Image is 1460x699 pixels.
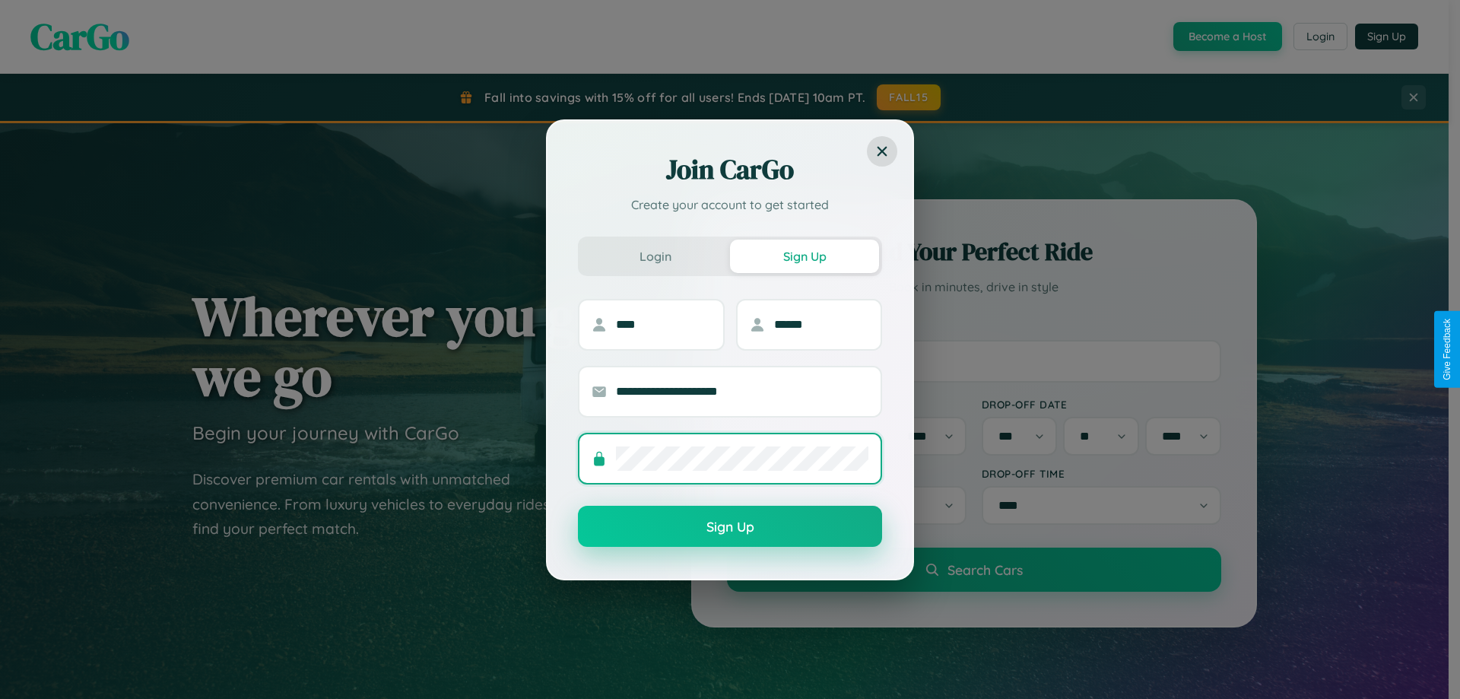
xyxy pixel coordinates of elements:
div: Give Feedback [1442,319,1452,380]
button: Login [581,240,730,273]
h2: Join CarGo [578,151,882,188]
p: Create your account to get started [578,195,882,214]
button: Sign Up [578,506,882,547]
button: Sign Up [730,240,879,273]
